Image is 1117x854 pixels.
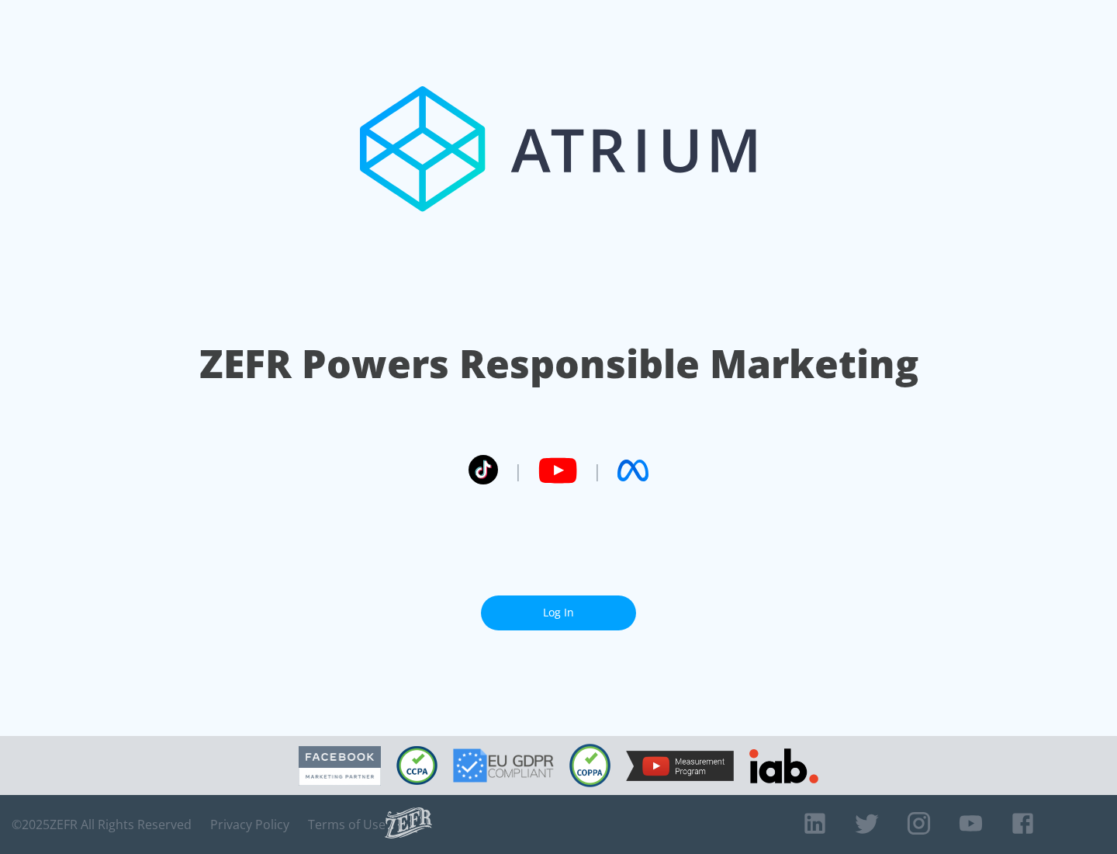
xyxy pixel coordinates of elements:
img: CCPA Compliant [396,746,437,785]
a: Privacy Policy [210,817,289,832]
a: Terms of Use [308,817,386,832]
img: COPPA Compliant [569,744,610,787]
img: GDPR Compliant [453,748,554,783]
img: IAB [749,748,818,783]
img: YouTube Measurement Program [626,751,734,781]
img: Facebook Marketing Partner [299,746,381,786]
h1: ZEFR Powers Responsible Marketing [199,337,918,391]
span: © 2025 ZEFR All Rights Reserved [12,817,192,832]
a: Log In [481,595,636,630]
span: | [514,459,523,482]
span: | [593,459,602,482]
